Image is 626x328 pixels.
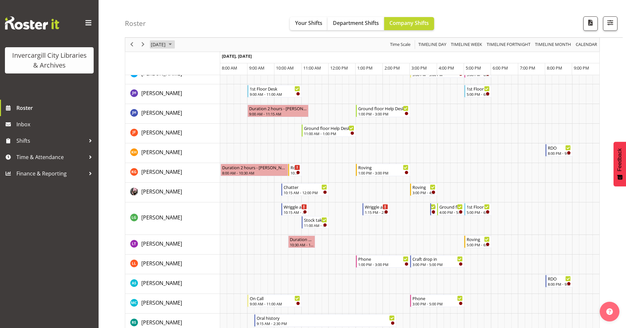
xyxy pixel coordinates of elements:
[464,85,491,97] div: Jill Harpur"s event - 1st Floor Desk Begin From Monday, October 13, 2025 at 5:00:00 PM GMT+13:00 ...
[222,170,287,175] div: 8:00 AM - 10:30 AM
[141,188,182,195] a: [PERSON_NAME]
[125,235,220,255] td: Lyndsay Tautari resource
[16,119,95,129] span: Inbox
[284,210,307,215] div: 10:15 AM - 11:15 AM
[464,236,491,248] div: Lyndsay Tautari"s event - Roving Begin From Monday, October 13, 2025 at 5:00:00 PM GMT+13:00 Ends...
[220,164,288,176] div: Katie Greene"s event - Duration 2 hours - Katie Greene Begin From Monday, October 13, 2025 at 8:0...
[276,65,294,71] span: 10:00 AM
[250,295,300,301] div: On Call
[5,16,59,30] img: Rosterit website logo
[606,308,613,315] img: help-xxl-2.png
[466,65,481,71] span: 5:00 PM
[328,17,384,30] button: Department Shifts
[439,65,454,71] span: 4:00 PM
[125,274,220,294] td: Mandy Stenton resource
[384,17,434,30] button: Company Shifts
[534,41,572,49] span: Timeline Month
[467,236,490,242] div: Roving
[284,203,307,210] div: Wriggle and Rhyme
[141,279,182,287] span: [PERSON_NAME]
[150,41,175,49] button: October 2025
[548,275,571,282] div: RDO
[141,148,182,156] a: [PERSON_NAME]
[281,183,329,196] div: Keyu Chen"s event - Chatter Begin From Monday, October 13, 2025 at 10:15:00 AM GMT+13:00 Ends At ...
[141,260,182,267] span: [PERSON_NAME]
[575,41,598,49] button: Month
[358,256,408,262] div: Phone
[467,203,490,210] div: 1st Floor Desk
[284,184,327,190] div: Chatter
[250,85,300,92] div: 1st Floor Desk
[125,294,220,314] td: Michelle Cunningham resource
[410,255,464,268] div: Lynette Lockett"s event - Craft drop in Begin From Monday, October 13, 2025 at 3:00:00 PM GMT+13:...
[16,103,95,113] span: Roster
[545,144,572,156] div: Kaela Harley"s event - RDO Begin From Monday, October 13, 2025 at 8:00:00 PM GMT+13:00 Ends At Mo...
[534,41,572,49] button: Timeline Month
[439,203,462,210] div: Ground floor Help Desk
[548,144,571,151] div: RDO
[141,109,182,117] a: [PERSON_NAME]
[247,85,302,97] div: Jill Harpur"s event - 1st Floor Desk Begin From Monday, October 13, 2025 at 9:00:00 AM GMT+13:00 ...
[141,70,182,77] span: [PERSON_NAME]
[450,41,483,49] button: Timeline Week
[222,164,287,171] div: Duration 2 hours - [PERSON_NAME]
[439,210,462,215] div: 4:00 PM - 5:00 PM
[125,255,220,274] td: Lynette Lockett resource
[617,148,623,171] span: Feedback
[16,152,85,162] span: Time & Attendance
[290,170,300,175] div: 10:30 AM - 11:00 AM
[410,183,437,196] div: Keyu Chen"s event - Roving Begin From Monday, October 13, 2025 at 3:00:00 PM GMT+13:00 Ends At Mo...
[486,41,531,49] span: Timeline Fortnight
[304,125,354,131] div: Ground floor Help Desk
[417,41,448,49] button: Timeline Day
[141,168,182,175] span: [PERSON_NAME]
[290,242,313,247] div: 10:30 AM - 11:30 AM
[493,65,508,71] span: 6:00 PM
[141,319,182,326] span: [PERSON_NAME]
[125,20,146,27] h4: Roster
[412,256,463,262] div: Craft drop in
[384,65,400,71] span: 2:00 PM
[281,203,308,215] div: Lisa Griffiths"s event - Wriggle and Rhyme Begin From Monday, October 13, 2025 at 10:15:00 AM GMT...
[356,164,410,176] div: Katie Greene"s event - Roving Begin From Monday, October 13, 2025 at 1:00:00 PM GMT+13:00 Ends At...
[548,151,571,156] div: 8:00 PM - 9:00 PM
[356,105,410,117] div: Jillian Hunter"s event - Ground floor Help Desk Begin From Monday, October 13, 2025 at 1:00:00 PM...
[467,85,490,92] div: 1st Floor Desk
[290,17,328,30] button: Your Shifts
[141,129,182,136] span: [PERSON_NAME]
[250,301,300,306] div: 9:00 AM - 11:00 AM
[614,142,626,186] button: Feedback - Show survey
[126,38,137,51] div: previous period
[575,41,598,49] span: calendar
[137,38,149,51] div: next period
[467,242,490,247] div: 5:00 PM - 6:00 PM
[358,170,408,175] div: 1:00 PM - 3:00 PM
[125,202,220,235] td: Lisa Griffiths resource
[545,275,572,287] div: Mandy Stenton"s event - RDO Begin From Monday, October 13, 2025 at 8:00:00 PM GMT+13:00 Ends At M...
[290,164,300,171] div: Roving
[125,143,220,163] td: Kaela Harley resource
[450,41,483,49] span: Timeline Week
[411,65,427,71] span: 3:00 PM
[284,190,327,195] div: 10:15 AM - 12:00 PM
[303,65,321,71] span: 11:00 AM
[548,281,571,287] div: 8:00 PM - 9:00 PM
[432,203,435,210] div: New book tagging
[302,216,329,229] div: Lisa Griffiths"s event - Stock taking Begin From Monday, October 13, 2025 at 11:00:00 AM GMT+13:0...
[288,164,302,176] div: Katie Greene"s event - Roving Begin From Monday, October 13, 2025 at 10:30:00 AM GMT+13:00 Ends A...
[12,51,87,70] div: Invercargill City Libraries & Archives
[302,124,356,137] div: Joanne Forbes"s event - Ground floor Help Desk Begin From Monday, October 13, 2025 at 11:00:00 AM...
[139,41,148,49] button: Next
[358,105,408,112] div: Ground floor Help Desk
[520,65,535,71] span: 7:00 PM
[125,163,220,183] td: Katie Greene resource
[464,203,491,215] div: Lisa Griffiths"s event - 1st Floor Desk Begin From Monday, October 13, 2025 at 5:00:00 PM GMT+13:...
[432,210,435,215] div: 3:45 PM - 4:00 PM
[389,41,412,49] button: Time Scale
[365,210,388,215] div: 1:15 PM - 2:15 PM
[141,149,182,156] span: [PERSON_NAME]
[357,65,373,71] span: 1:00 PM
[249,65,265,71] span: 9:00 AM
